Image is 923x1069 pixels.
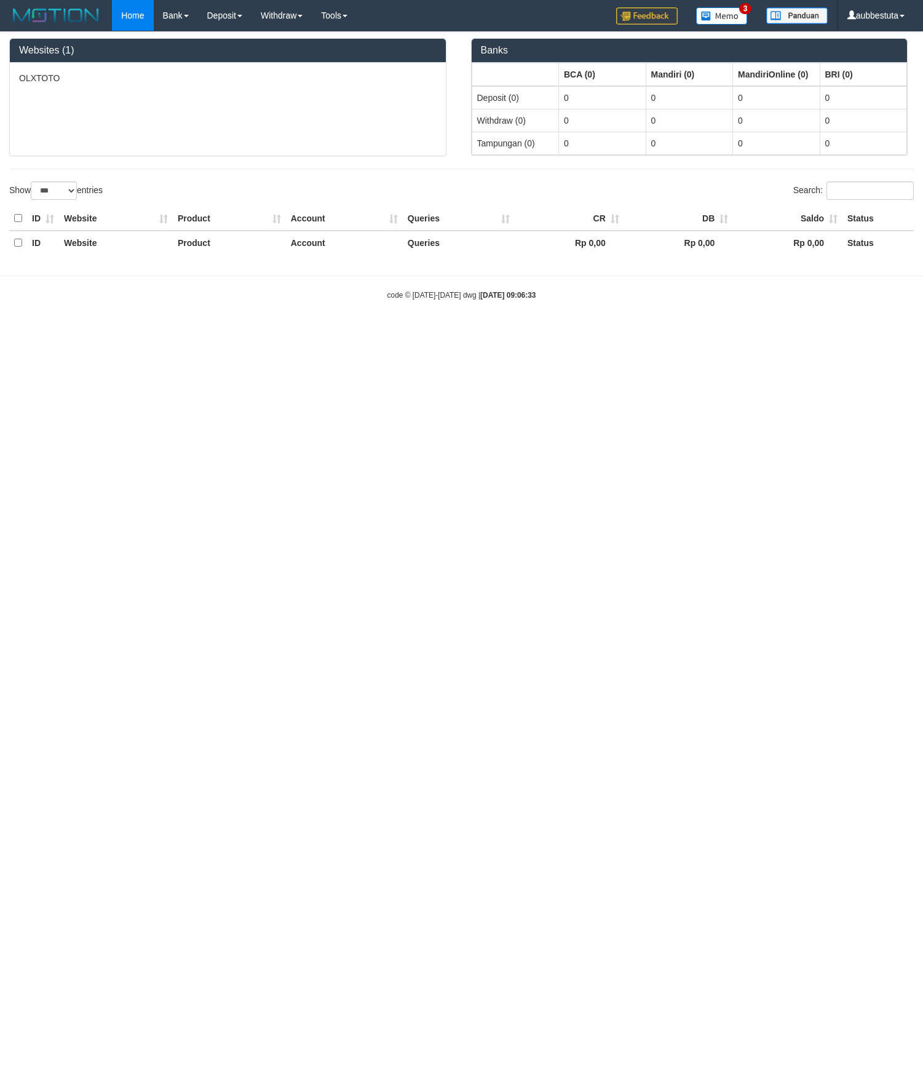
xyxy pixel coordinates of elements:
td: 0 [646,132,733,154]
th: Account [286,231,403,255]
th: Queries [403,231,515,255]
th: Website [59,207,173,231]
label: Search: [793,181,914,200]
th: Group: activate to sort column ascending [646,63,733,86]
img: MOTION_logo.png [9,6,103,25]
td: Deposit (0) [472,86,559,109]
th: Queries [403,207,515,231]
p: OLXTOTO [19,72,437,84]
select: Showentries [31,181,77,200]
th: DB [624,207,734,231]
label: Show entries [9,181,103,200]
span: 3 [739,3,752,14]
th: Rp 0,00 [733,231,842,255]
td: 0 [559,132,646,154]
strong: [DATE] 09:06:33 [480,291,536,300]
th: Account [286,207,403,231]
th: CR [515,207,624,231]
td: 0 [559,86,646,109]
th: Saldo [733,207,842,231]
td: 0 [646,86,733,109]
img: Feedback.jpg [616,7,678,25]
td: 0 [820,86,907,109]
h3: Websites (1) [19,45,437,56]
td: Withdraw (0) [472,109,559,132]
th: Group: activate to sort column ascending [820,63,907,86]
th: Product [173,207,286,231]
td: 0 [733,86,820,109]
th: Website [59,231,173,255]
th: Status [842,231,914,255]
td: 0 [733,109,820,132]
th: Group: activate to sort column ascending [472,63,559,86]
td: 0 [733,132,820,154]
th: Rp 0,00 [515,231,624,255]
th: ID [27,231,59,255]
th: ID [27,207,59,231]
th: Status [842,207,914,231]
td: 0 [559,109,646,132]
th: Rp 0,00 [624,231,734,255]
td: 0 [646,109,733,132]
img: panduan.png [766,7,828,24]
td: 0 [820,109,907,132]
td: 0 [820,132,907,154]
th: Product [173,231,286,255]
img: Button%20Memo.svg [696,7,748,25]
th: Group: activate to sort column ascending [559,63,646,86]
th: Group: activate to sort column ascending [733,63,820,86]
small: code © [DATE]-[DATE] dwg | [387,291,536,300]
input: Search: [826,181,914,200]
h3: Banks [481,45,898,56]
td: Tampungan (0) [472,132,559,154]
